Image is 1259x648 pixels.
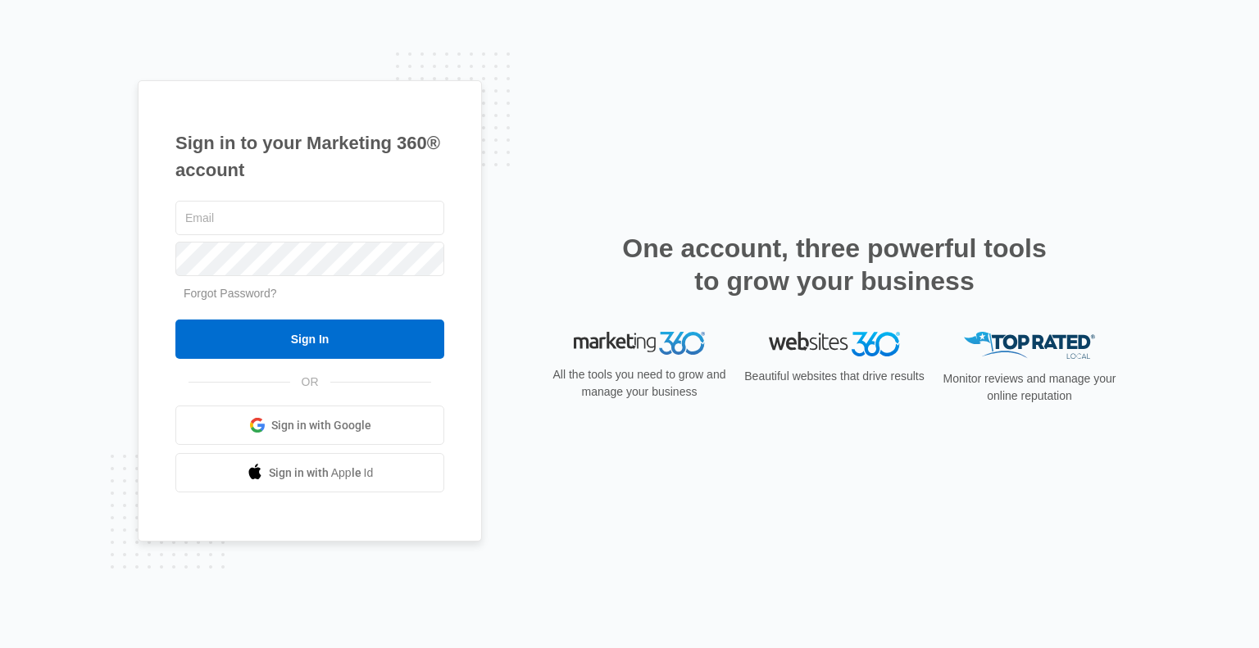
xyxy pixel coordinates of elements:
[269,464,374,482] span: Sign in with Apple Id
[574,332,705,355] img: Marketing 360
[617,232,1052,297] h2: One account, three powerful tools to grow your business
[184,287,277,300] a: Forgot Password?
[175,319,444,359] input: Sign In
[290,374,330,391] span: OR
[271,417,371,434] span: Sign in with Google
[964,332,1095,359] img: Top Rated Local
[938,370,1121,405] p: Monitor reviews and manage your online reputation
[743,368,926,385] p: Beautiful websites that drive results
[175,453,444,492] a: Sign in with Apple Id
[175,201,444,235] input: Email
[175,129,444,184] h1: Sign in to your Marketing 360® account
[769,332,900,356] img: Websites 360
[548,366,731,401] p: All the tools you need to grow and manage your business
[175,406,444,445] a: Sign in with Google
